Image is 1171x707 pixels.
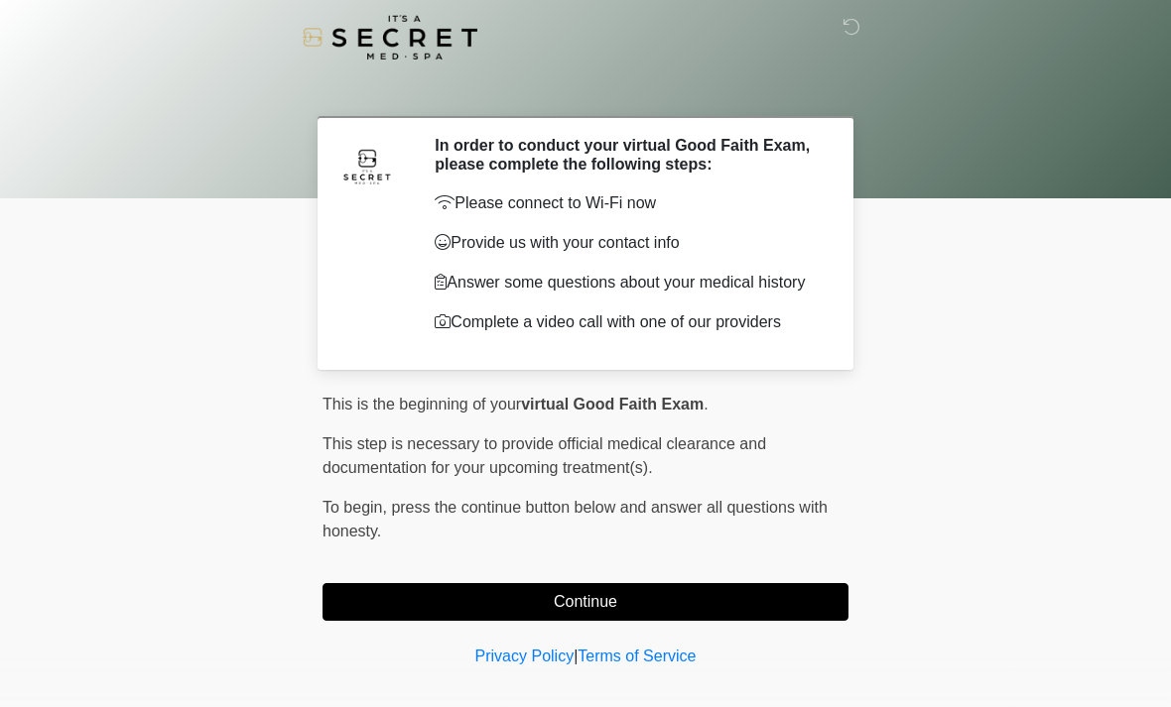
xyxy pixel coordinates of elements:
a: Terms of Service [578,648,696,664]
span: . [704,396,708,412]
a: Privacy Policy [475,648,575,664]
h1: ‎ ‎ [308,71,863,108]
span: This is the beginning of your [323,396,521,412]
p: Provide us with your contact info [435,231,819,255]
span: press the continue button below and answer all questions with honesty. [323,499,828,539]
strong: virtual Good Faith Exam [521,396,704,412]
p: Complete a video call with one of our providers [435,310,819,334]
p: Answer some questions about your medical history [435,271,819,295]
img: Agent Avatar [337,136,397,195]
button: Continue [323,583,848,621]
h2: In order to conduct your virtual Good Faith Exam, please complete the following steps: [435,136,819,174]
img: It's A Secret Med Spa Logo [303,15,477,59]
span: To begin, [323,499,391,516]
p: Please connect to Wi-Fi now [435,191,819,215]
a: | [574,648,578,664]
span: This step is necessary to provide official medical clearance and documentation for your upcoming ... [323,435,766,476]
